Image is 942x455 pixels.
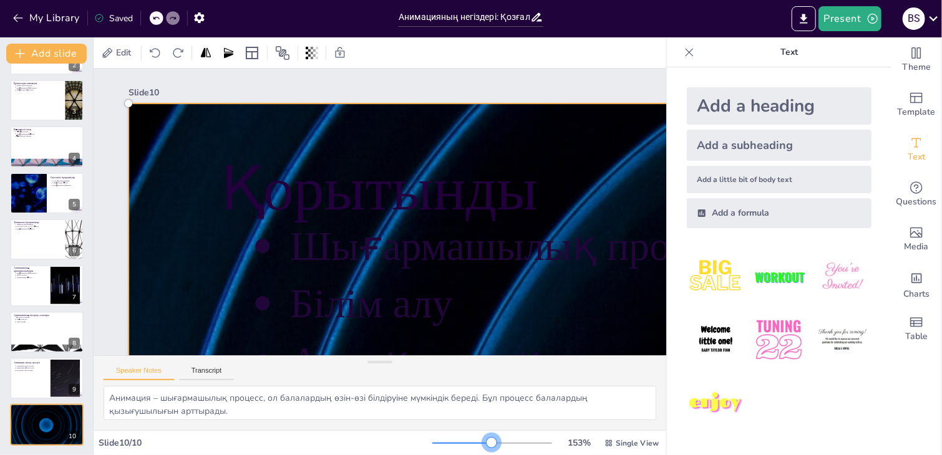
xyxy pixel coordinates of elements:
div: Add a heading [687,87,872,125]
button: My Library [9,8,85,28]
p: Анимация жасау процесі [16,365,47,367]
div: Get real-time input from your audience [891,172,941,217]
input: Insert title [399,8,530,26]
div: Saved [94,12,133,24]
span: Table [905,330,928,343]
span: Position [275,45,290,60]
p: Көлеңкелі театр [14,128,80,132]
p: Таяқшалы қуыршақтар [16,223,61,226]
p: Жаңа білім алу [16,318,80,321]
p: Оқиғаларды құрастыру [16,89,61,92]
p: Анимацияның қолдану салалары [14,313,80,317]
img: 6.jpeg [813,311,872,369]
p: Ойын-сауық [16,320,80,323]
div: 10 [65,431,80,442]
div: Change the overall theme [891,37,941,82]
p: Ермексазды анимация [14,82,62,85]
div: 4 [69,153,80,164]
p: Шығармашылық көрсету [16,133,80,135]
div: Add images, graphics, shapes or video [891,217,941,262]
p: Шығармашылық қабілеттер [16,272,47,275]
span: Questions [896,195,937,209]
div: 7 [69,292,80,303]
div: 9 [10,358,84,399]
div: 8 [10,312,84,353]
button: Present [818,6,881,31]
span: Charts [903,287,930,301]
p: Артықшылықтар [16,413,80,416]
div: 3 [10,80,84,121]
img: 4.jpeg [687,311,745,369]
button: b s [903,6,925,31]
p: Анимация жасау процесі [14,361,47,365]
div: 3 [69,106,80,117]
button: Transcript [179,366,235,380]
img: 7.jpeg [687,375,745,433]
img: 1.jpeg [687,248,745,306]
div: Slide 10 / 10 [99,437,432,449]
img: 3.jpeg [813,248,872,306]
div: 6 [69,245,80,256]
div: 8 [69,338,80,349]
div: 153 % [565,437,595,449]
div: 5 [69,199,80,210]
button: Speaker Notes [104,366,174,380]
p: Шығармашылық қабілеттер [16,87,61,89]
span: Single View [616,438,659,448]
div: Add a table [891,307,941,352]
div: 7 [10,265,84,306]
p: Идеяларды жүзеге асыру [16,367,47,370]
p: Оқыту процесі [16,274,47,277]
p: Әңгімелерді баяндау [16,135,80,138]
div: Layout [242,43,262,63]
div: Add a little bit of body text [687,166,872,193]
p: Шығармашылық процесс [16,409,80,411]
div: 6 [10,219,84,260]
p: Жоспарлау мен монтаж [16,370,47,372]
div: 4 [10,126,84,167]
p: [GEOGRAPHIC_DATA] рөлдер [16,226,61,228]
div: 9 [69,384,80,395]
span: Edit [114,47,134,59]
button: Export to PowerPoint [792,6,816,31]
img: 2.jpeg [750,248,808,306]
div: b s [903,7,925,30]
span: Text [908,150,925,164]
p: Саусақты қуыршақтар [51,175,80,179]
p: Білім алу [16,411,80,413]
div: 5 [10,173,84,214]
p: Шығармашылық көрсету [16,228,61,231]
div: Add text boxes [891,127,941,172]
p: Саусақты қуыршақтар [53,180,80,182]
div: Add charts and graphs [891,262,941,307]
p: Ермексазды анимация [16,84,61,87]
p: Көлеңкелі театр [16,131,80,133]
p: Анимацияның артықшылықтары [14,266,47,273]
div: 10 [10,404,84,445]
span: Theme [902,60,931,74]
span: Media [905,240,929,254]
p: Қорытынды [14,406,80,410]
p: Text [699,37,879,67]
p: Қолдану салалары [16,316,80,318]
div: Add a subheading [687,130,872,161]
textarea: Анимация – шығармашылық процесс, ол балалардың өзін-өзі білдіруіне мүмкіндік береді. Бұл процесс ... [104,386,656,420]
p: Оқиғаларды көрсету [53,182,80,184]
div: 2 [69,60,80,71]
p: Эмоцияларды көрсету [16,277,47,279]
button: Add slide [6,44,87,64]
div: Add ready made slides [891,82,941,127]
p: Таяқшалы қуыршақтар [14,221,62,224]
p: Шығармашылық дамыту [53,184,80,186]
img: 5.jpeg [750,311,808,369]
span: Template [898,105,936,119]
div: Add a formula [687,198,872,228]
